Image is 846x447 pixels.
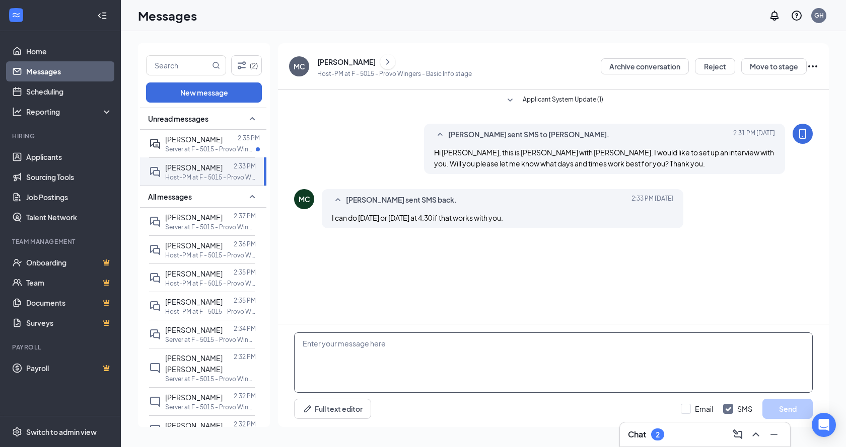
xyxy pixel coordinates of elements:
svg: DoubleChat [149,272,161,284]
button: ChevronUp [748,426,764,442]
p: Server at F - 5015 - Provo Wingers [165,403,256,411]
svg: MagnifyingGlass [212,61,220,69]
a: Applicants [26,147,112,167]
svg: ActiveDoubleChat [149,138,161,150]
button: ComposeMessage [730,426,746,442]
div: Team Management [12,237,110,246]
p: 2:35 PM [238,134,260,142]
button: Reject [695,58,735,74]
svg: ChevronRight [383,56,393,68]
span: All messages [148,192,192,202]
a: TeamCrown [26,273,112,293]
span: [DATE] 2:31 PM [733,129,775,141]
button: SmallChevronDownApplicant System Update (1) [504,95,603,107]
p: 2:36 PM [234,240,256,248]
svg: Minimize [768,428,780,440]
span: [PERSON_NAME] [165,269,223,278]
svg: DoubleChat [149,216,161,228]
div: MC [294,61,305,71]
a: PayrollCrown [26,358,112,378]
p: 2:35 PM [234,296,256,305]
span: [PERSON_NAME] sent SMS back. [346,194,457,206]
span: [PERSON_NAME] [165,393,223,402]
p: Server at F - 5015 - Provo Wingers [165,223,256,231]
p: 2:35 PM [234,268,256,277]
div: [PERSON_NAME] [317,57,376,67]
p: Host-PM at F - 5015 - Provo Wingers [165,279,256,288]
a: SurveysCrown [26,313,112,333]
span: [PERSON_NAME] sent SMS to [PERSON_NAME]. [448,129,609,141]
svg: DoubleChat [149,328,161,340]
span: [PERSON_NAME] [165,163,223,172]
span: I can do [DATE] or [DATE] at 4:30 if that works with you. [332,213,503,222]
a: Job Postings [26,187,112,207]
span: [DATE] 2:33 PM [631,194,673,206]
span: [PERSON_NAME] [165,421,223,430]
input: Search [147,56,210,75]
button: Send [762,399,813,419]
div: MC [299,194,310,204]
a: Messages [26,61,112,81]
p: Server at F - 5015 - Provo Wingers [165,335,256,344]
span: Hi [PERSON_NAME], this is [PERSON_NAME] with [PERSON_NAME]. I would like to set up an interview w... [434,148,774,168]
svg: SmallChevronUp [246,113,258,125]
p: 2:32 PM [234,392,256,400]
span: [PERSON_NAME] [PERSON_NAME] [165,353,223,374]
svg: ChatInactive [149,424,161,436]
div: Reporting [26,107,113,117]
span: Applicant System Update (1) [523,95,603,107]
div: Open Intercom Messenger [812,413,836,437]
svg: ChatInactive [149,362,161,374]
button: Move to stage [741,58,807,74]
div: GH [814,11,824,20]
button: Archive conversation [601,58,689,74]
svg: ComposeMessage [732,428,744,440]
span: [PERSON_NAME] [165,213,223,222]
svg: ChatInactive [149,396,161,408]
svg: Ellipses [807,60,819,72]
button: ChevronRight [380,54,395,69]
svg: Analysis [12,107,22,117]
a: Talent Network [26,207,112,227]
a: Home [26,41,112,61]
svg: DoubleChat [149,166,161,178]
button: Minimize [766,426,782,442]
a: Scheduling [26,81,112,102]
div: Switch to admin view [26,427,97,437]
a: Sourcing Tools [26,167,112,187]
svg: QuestionInfo [791,10,803,22]
p: 2:34 PM [234,324,256,333]
button: Filter (2) [231,55,262,75]
span: [PERSON_NAME] [165,135,223,144]
button: Full text editorPen [294,399,371,419]
svg: ChevronUp [750,428,762,440]
span: [PERSON_NAME] [165,325,223,334]
svg: SmallChevronUp [246,191,258,203]
div: Hiring [12,132,110,140]
svg: DoubleChat [149,244,161,256]
svg: Filter [236,59,248,71]
svg: Notifications [768,10,781,22]
p: Host-PM at F - 5015 - Provo Wingers [165,173,256,182]
svg: MobileSms [797,128,809,140]
span: [PERSON_NAME] [165,297,223,306]
p: 2:33 PM [234,162,256,170]
p: Server at F - 5015 - Provo Wingers [165,375,256,383]
span: [PERSON_NAME] [165,241,223,250]
svg: Collapse [97,11,107,21]
div: Payroll [12,343,110,351]
svg: SmallChevronUp [434,129,446,141]
svg: WorkstreamLogo [11,10,21,20]
svg: DoubleChat [149,300,161,312]
p: 2:32 PM [234,352,256,361]
p: Server at F - 5015 - Provo Wingers [165,145,256,153]
svg: Settings [12,427,22,437]
svg: SmallChevronDown [504,95,516,107]
span: Unread messages [148,114,208,124]
div: 2 [656,430,660,439]
p: Host-PM at F - 5015 - Provo Wingers [165,307,256,316]
svg: SmallChevronUp [332,194,344,206]
a: OnboardingCrown [26,252,112,273]
svg: Pen [303,404,313,414]
p: Host-PM at F - 5015 - Provo Wingers - Basic Info stage [317,69,472,78]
